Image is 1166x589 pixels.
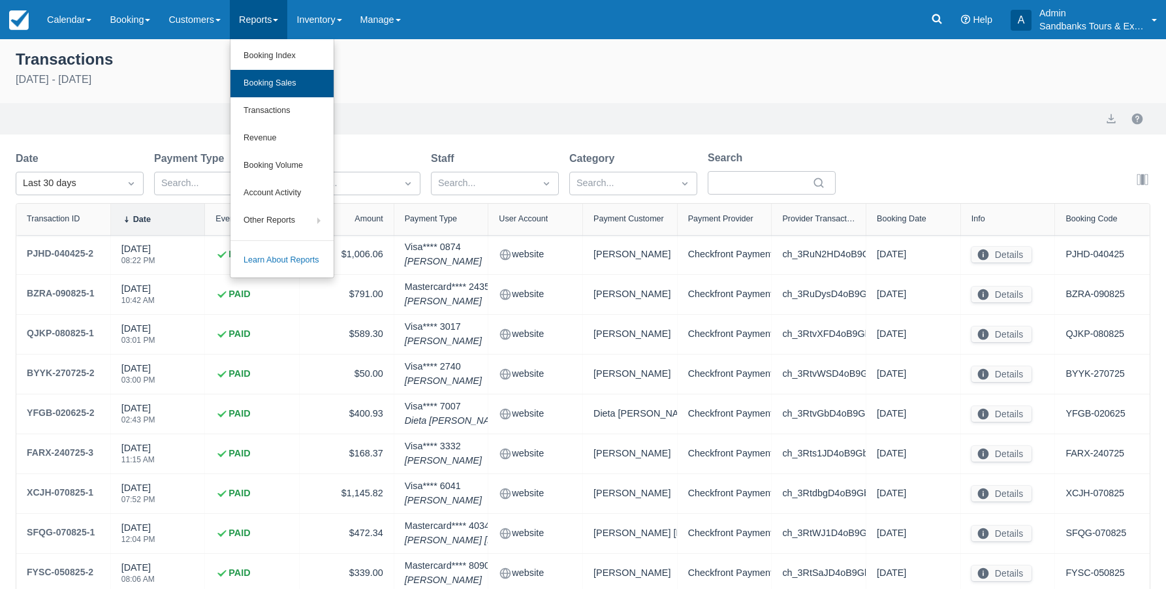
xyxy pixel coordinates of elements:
[688,325,761,343] div: Checkfront Payments
[593,405,667,423] div: Dieta [PERSON_NAME] [PERSON_NAME]
[782,365,855,383] div: ch_3RtvWSD4oB9Gbrmp19NSKZaA
[310,445,383,463] div: $168.37
[688,405,761,423] div: Checkfront Payments
[230,70,334,97] a: Booking Sales
[310,485,383,503] div: $1,145.82
[121,456,155,464] div: 11:15 AM
[16,151,44,167] label: Date
[27,445,93,463] a: FARX-240725-3
[16,72,1150,88] div: [DATE] - [DATE]
[688,524,761,543] div: Checkfront Payments
[310,285,383,304] div: $791.00
[971,366,1032,382] button: Details
[230,42,334,70] a: Booking Index
[121,296,155,304] div: 10:42 AM
[230,125,334,152] a: Revenue
[215,214,236,223] div: Event
[27,325,94,341] div: QJKP-080825-1
[16,47,1150,69] div: Transactions
[230,180,334,207] a: Account Activity
[27,524,95,540] div: SFQG-070825-1
[125,177,138,190] span: Dropdown icon
[310,365,383,383] div: $50.00
[27,325,94,343] a: QJKP-080825-1
[121,336,155,344] div: 03:01 PM
[593,485,667,503] div: [PERSON_NAME]
[499,214,548,223] div: User Account
[27,214,80,223] div: Transaction ID
[877,325,950,343] div: [DATE]
[877,564,950,582] div: [DATE]
[355,214,383,223] div: Amount
[121,481,155,511] div: [DATE]
[27,365,95,383] a: BYYK-270725-2
[877,405,950,423] div: [DATE]
[499,485,572,503] div: website
[971,247,1032,263] button: Details
[405,255,482,269] em: [PERSON_NAME]
[593,325,667,343] div: [PERSON_NAME]
[431,151,460,167] label: Staff
[593,524,667,543] div: [PERSON_NAME] [PERSON_NAME]
[499,445,572,463] div: website
[1103,111,1119,127] button: export
[121,242,155,272] div: [DATE]
[782,214,855,223] div: Provider Transaction
[27,564,93,582] a: FYSC-050825-2
[121,322,155,352] div: [DATE]
[971,214,985,223] div: Info
[405,519,562,547] div: Mastercard **** 4034
[782,445,855,463] div: ch_3Rts1JD4oB9Gbrmp12LmOrkQ
[499,524,572,543] div: website
[1065,526,1126,541] a: SFQG-070825
[708,150,748,166] label: Search
[310,564,383,582] div: $339.00
[971,526,1032,541] button: Details
[1065,486,1124,501] a: XCJH-070825
[569,151,620,167] label: Category
[27,524,95,543] a: SFQG-070825-1
[230,247,334,274] a: Learn About Reports
[27,246,93,264] a: PJHD-040425-2
[877,214,926,223] div: Booking Date
[877,524,950,543] div: [DATE]
[228,247,250,262] strong: PAID
[228,526,250,541] strong: PAID
[688,445,761,463] div: Checkfront Payments
[405,573,490,588] em: [PERSON_NAME]
[688,285,761,304] div: Checkfront Payments
[593,214,664,223] div: Payment Customer
[121,402,155,432] div: [DATE]
[230,39,334,278] ul: Reports
[961,15,970,24] i: Help
[405,374,482,389] em: [PERSON_NAME]
[405,414,586,428] em: Dieta [PERSON_NAME] [PERSON_NAME]
[230,152,334,180] a: Booking Volume
[402,177,415,190] span: Dropdown icon
[1065,407,1125,421] a: YFGB-020625
[688,365,761,383] div: Checkfront Payments
[1065,327,1124,342] a: QJKP-080825
[499,365,572,383] div: website
[540,177,553,190] span: Dropdown icon
[782,405,855,423] div: ch_3RtvGbD4oB9Gbrmp2RjJomJe
[782,246,855,264] div: ch_3RuN2HD4oB9Gbrmp2qJ2GocA
[121,257,155,264] div: 08:22 PM
[27,246,93,261] div: PJHD-040425-2
[27,285,95,301] div: BZRA-090825-1
[688,214,753,223] div: Payment Provider
[877,445,950,463] div: [DATE]
[310,325,383,343] div: $589.30
[27,445,93,460] div: FARX-240725-3
[405,494,482,508] em: [PERSON_NAME]
[27,485,93,503] a: XCJH-070825-1
[27,285,95,304] a: BZRA-090825-1
[230,97,334,125] a: Transactions
[27,365,95,381] div: BYYK-270725-2
[1011,10,1032,31] div: A
[121,535,155,543] div: 12:04 PM
[1065,247,1124,262] a: PJHD-040425
[405,454,482,468] em: [PERSON_NAME]
[499,285,572,304] div: website
[405,294,490,309] em: [PERSON_NAME]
